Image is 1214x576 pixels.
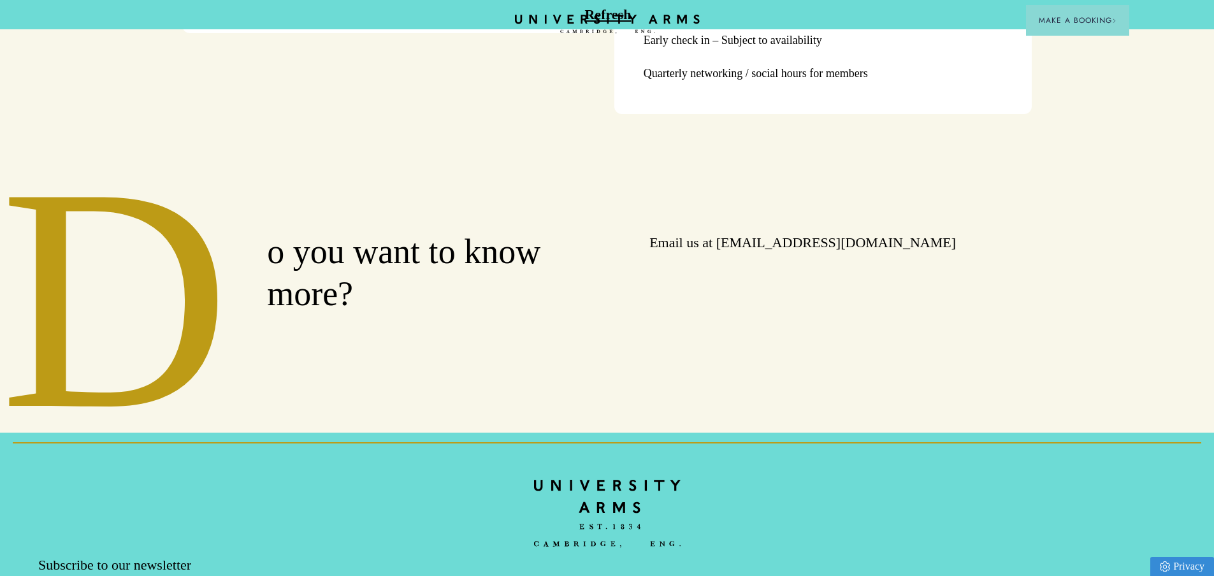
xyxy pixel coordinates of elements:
[649,231,1032,254] p: Email us at [EMAIL_ADDRESS][DOMAIN_NAME]
[1039,15,1116,26] span: Make a Booking
[267,231,565,315] h2: o you want to know more?
[515,15,700,34] a: Home
[644,31,822,50] p: Early check in – Subject to availability
[38,556,417,575] p: Subscribe to our newsletter
[584,3,632,27] button: Refresh
[1112,18,1116,23] img: Arrow icon
[644,64,868,83] p: Quarterly networking / social hours for members
[1150,557,1214,576] a: Privacy
[534,471,681,556] a: Home
[1160,561,1170,572] img: Privacy
[1026,5,1129,36] button: Make a BookingArrow icon
[534,471,681,556] img: bc90c398f2f6aa16c3ede0e16ee64a97.svg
